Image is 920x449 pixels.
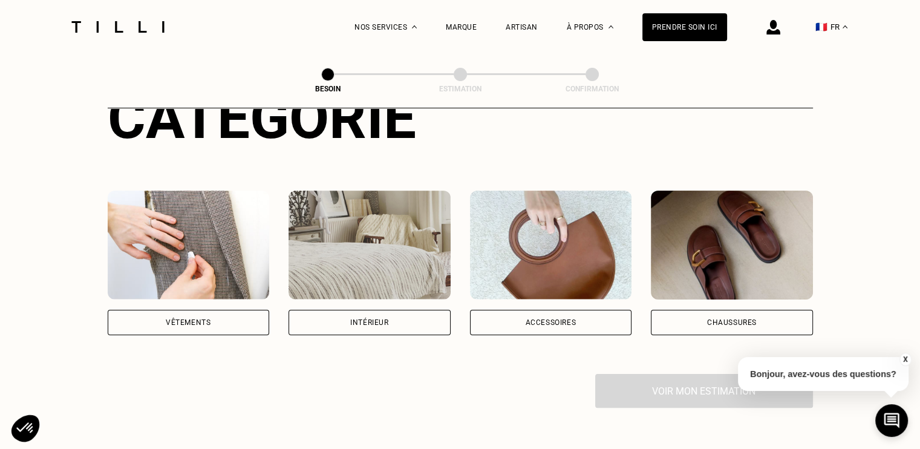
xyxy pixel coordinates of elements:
div: Intérieur [350,319,388,326]
span: 🇫🇷 [815,21,827,33]
button: X [899,353,911,366]
img: icône connexion [766,20,780,34]
div: Catégorie [108,84,813,152]
div: Besoin [267,85,388,93]
div: Estimation [400,85,521,93]
img: menu déroulant [843,25,847,28]
a: Artisan [506,23,538,31]
a: Prendre soin ici [642,13,727,41]
div: Vêtements [166,319,210,326]
img: Vêtements [108,191,270,300]
div: Chaussures [707,319,757,326]
div: Accessoires [525,319,576,326]
img: Intérieur [289,191,451,300]
img: Menu déroulant [412,25,417,28]
img: Accessoires [470,191,632,300]
img: Chaussures [651,191,813,300]
a: Marque [446,23,477,31]
p: Bonjour, avez-vous des questions? [738,357,909,391]
img: Menu déroulant à propos [608,25,613,28]
img: Logo du service de couturière Tilli [67,21,169,33]
div: Confirmation [532,85,653,93]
